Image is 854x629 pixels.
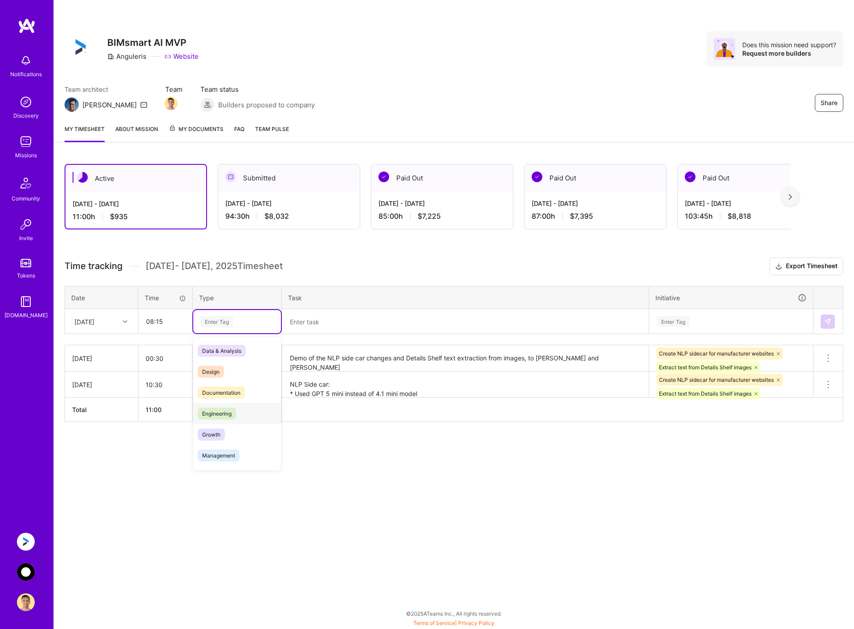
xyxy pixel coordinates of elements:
[659,376,774,383] span: Create NLP sidecar for manufacturer websites
[17,133,35,151] img: teamwork
[413,620,455,626] a: Terms of Service
[138,373,192,396] input: HH:MM
[418,212,441,221] span: $7,225
[742,41,836,49] div: Does this mission need support?
[264,212,289,221] span: $8,032
[4,310,48,320] div: [DOMAIN_NAME]
[378,212,506,221] div: 85:00 h
[17,533,35,551] img: Anguleris: BIMsmart AI MVP
[138,347,192,370] input: HH:MM
[107,37,199,48] h3: BIMsmart AI MVP
[13,111,39,120] div: Discovery
[655,293,807,303] div: Initiative
[65,398,138,422] th: Total
[728,212,751,221] span: $8,818
[198,387,245,399] span: Documentation
[65,98,79,112] img: Team Architect
[65,165,206,192] div: Active
[198,429,225,441] span: Growth
[73,199,199,208] div: [DATE] - [DATE]
[107,53,114,60] i: icon CompanyGray
[17,271,35,280] div: Tokens
[678,164,819,192] div: Paid Out
[378,172,389,182] img: Paid Out
[218,164,360,192] div: Submitted
[657,314,690,328] div: Enter Tag
[17,563,35,581] img: AnyTeam: Team for AI-Powered Sales Platform
[570,212,593,221] span: $7,395
[815,94,843,112] button: Share
[65,286,138,309] th: Date
[532,172,542,182] img: Paid Out
[234,124,244,142] a: FAQ
[659,350,774,357] span: Create NLP sidecar for manufacturer websites
[225,199,353,208] div: [DATE] - [DATE]
[169,124,224,142] a: My Documents
[72,354,131,363] div: [DATE]
[77,172,88,183] img: Active
[17,93,35,111] img: discovery
[198,449,240,462] span: Management
[371,164,513,192] div: Paid Out
[413,620,494,626] span: |
[146,261,283,272] span: [DATE] - [DATE] , 2025 Timesheet
[17,52,35,69] img: bell
[15,533,37,551] a: Anguleris: BIMsmart AI MVP
[82,100,137,110] div: [PERSON_NAME]
[65,31,97,63] img: Company Logo
[193,286,282,309] th: Type
[17,216,35,233] img: Invite
[140,101,147,108] i: icon Mail
[225,172,236,182] img: Submitted
[685,172,695,182] img: Paid Out
[283,372,648,397] textarea: NLP Side car: * Used GPT 5 mini instead of 4.1 mini model * Made code changes as per new GPT 5 AP...
[15,563,37,581] a: AnyTeam: Team for AI-Powered Sales Platform
[10,69,42,79] div: Notifications
[53,602,854,625] div: © 2025 ATeams Inc., All rights reserved.
[12,194,40,203] div: Community
[65,124,105,142] a: My timesheet
[145,293,186,302] div: Time
[378,199,506,208] div: [DATE] - [DATE]
[198,345,246,357] span: Data & Analysis
[659,364,752,371] span: Extract text from Details Shelf images
[789,194,792,200] img: right
[74,317,94,326] div: [DATE]
[165,85,183,94] span: Team
[821,98,838,107] span: Share
[769,257,843,275] button: Export Timesheet
[218,100,315,110] span: Builders proposed to company
[225,212,353,221] div: 94:30 h
[532,199,659,208] div: [DATE] - [DATE]
[164,97,178,110] img: Team Member Avatar
[107,52,146,61] div: Anguleris
[139,310,192,333] input: HH:MM
[198,408,236,420] span: Engineering
[255,126,289,132] span: Team Pulse
[283,346,648,371] textarea: Demo of the NLP side car changes and Details Shelf text extraction from images, to [PERSON_NAME] ...
[18,18,36,34] img: logo
[685,199,812,208] div: [DATE] - [DATE]
[282,286,649,309] th: Task
[17,293,35,310] img: guide book
[15,151,37,160] div: Missions
[200,98,215,112] img: Builders proposed to company
[15,172,37,194] img: Community
[255,124,289,142] a: Team Pulse
[458,620,494,626] a: Privacy Policy
[115,124,158,142] a: About Mission
[110,212,128,221] span: $935
[164,52,199,61] a: Website
[200,85,315,94] span: Team status
[742,49,836,57] div: Request more builders
[65,261,122,272] span: Time tracking
[714,38,735,60] img: Avatar
[775,262,782,271] i: icon Download
[73,212,199,221] div: 11:00 h
[165,96,177,111] a: Team Member Avatar
[138,398,193,422] th: 11:00
[525,164,666,192] div: Paid Out
[65,85,147,94] span: Team architect
[169,124,224,134] span: My Documents
[659,390,752,397] span: Extract text from Details Shelf images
